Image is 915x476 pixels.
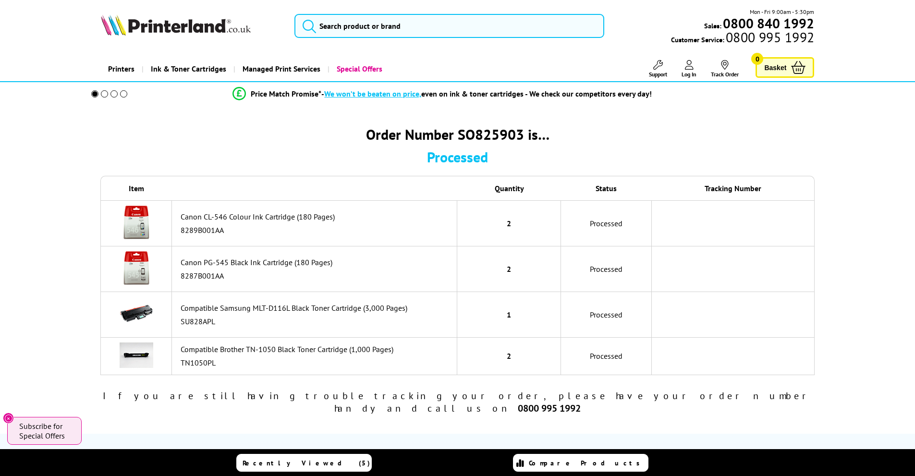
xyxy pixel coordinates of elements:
[561,338,652,375] td: Processed
[529,459,645,467] span: Compare Products
[120,251,153,285] img: Canon PG-545 Black Ink Cartridge (180 Pages)
[294,14,604,38] input: Search product or brand
[181,317,452,326] div: SU828APL
[457,176,561,200] th: Quantity
[251,89,321,98] span: Price Match Promise*
[457,292,561,338] td: 1
[236,454,372,472] a: Recently Viewed (5)
[181,271,452,281] div: 8287B001AA
[100,390,814,415] div: If you are still having trouble tracking your order, please have your order number handy and call...
[328,57,390,81] a: Special Offers
[649,71,667,78] span: Support
[120,206,153,239] img: Canon CL-546 Colour Ink Cartridge (180 Pages)
[561,200,652,246] td: Processed
[711,60,739,78] a: Track Order
[78,85,807,102] li: modal_Promise
[151,57,226,81] span: Ink & Toner Cartridges
[513,454,648,472] a: Compare Products
[3,413,14,424] button: Close
[682,60,696,78] a: Log In
[100,176,172,200] th: Item
[724,33,814,42] span: 0800 995 1992
[652,176,815,200] th: Tracking Number
[671,33,814,44] span: Customer Service:
[100,125,814,144] div: Order Number SO825903 is…
[120,342,153,368] img: Compatible Brother TN-1050 Black Toner Cartridge (1,000 Pages)
[243,459,370,467] span: Recently Viewed (5)
[321,89,652,98] div: - even on ink & toner cartridges - We check our competitors every day!
[19,421,72,440] span: Subscribe for Special Offers
[181,225,452,235] div: 8289B001AA
[101,446,815,461] h2: Why buy from us?
[324,89,421,98] span: We won’t be beaten on price,
[457,338,561,375] td: 2
[181,212,452,221] div: Canon CL-546 Colour Ink Cartridge (180 Pages)
[101,14,283,37] a: Printerland Logo
[142,57,233,81] a: Ink & Toner Cartridges
[751,53,763,65] span: 0
[457,200,561,246] td: 2
[561,292,652,338] td: Processed
[756,57,814,78] a: Basket 0
[561,176,652,200] th: Status
[181,358,452,367] div: TN1050PL
[181,303,452,313] div: Compatible Samsung MLT-D116L Black Toner Cartridge (3,000 Pages)
[101,14,251,36] img: Printerland Logo
[120,297,153,330] img: Compatible Samsung MLT-D116L Black Toner Cartridge (3,000 Pages)
[457,246,561,292] td: 2
[723,14,814,32] b: 0800 840 1992
[682,71,696,78] span: Log In
[518,402,581,415] b: 0800 995 1992
[721,19,814,28] a: 0800 840 1992
[100,147,814,166] div: Processed
[750,7,814,16] span: Mon - Fri 9:00am - 5:30pm
[704,21,721,30] span: Sales:
[649,60,667,78] a: Support
[764,61,786,74] span: Basket
[561,246,652,292] td: Processed
[233,57,328,81] a: Managed Print Services
[101,57,142,81] a: Printers
[181,257,452,267] div: Canon PG-545 Black Ink Cartridge (180 Pages)
[181,344,452,354] div: Compatible Brother TN-1050 Black Toner Cartridge (1,000 Pages)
